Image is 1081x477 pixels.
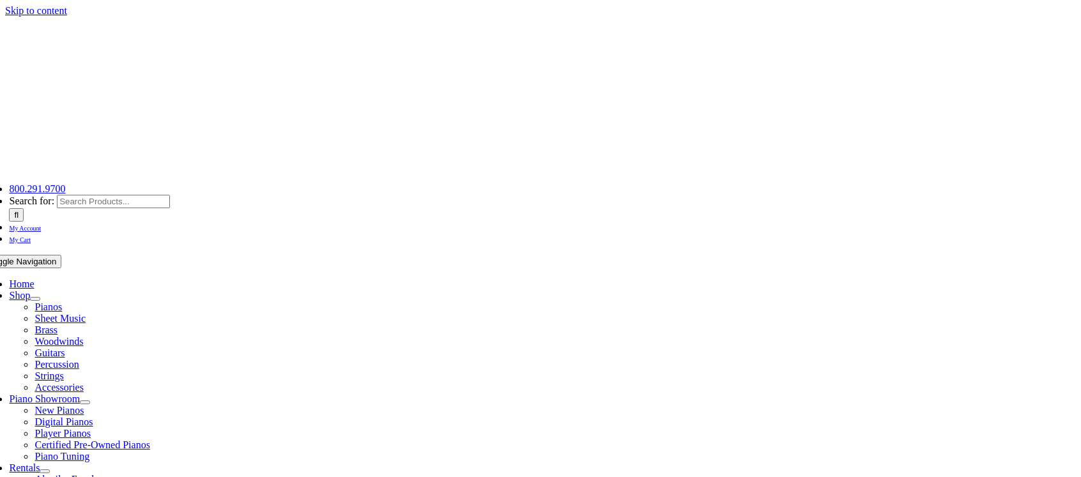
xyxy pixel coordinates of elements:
[9,208,24,222] input: Search
[9,278,34,289] a: Home
[34,439,149,450] a: Certified Pre-Owned Pianos
[34,416,93,427] a: Digital Pianos
[34,313,86,324] a: Sheet Music
[9,290,30,301] a: Shop
[34,324,57,335] a: Brass
[9,233,31,244] a: My Cart
[9,393,80,404] a: Piano Showroom
[34,336,83,347] a: Woodwinds
[34,370,63,381] a: Strings
[34,347,65,358] a: Guitars
[34,405,84,416] a: New Pianos
[80,400,90,404] button: Open submenu of Piano Showroom
[34,428,91,439] a: Player Pianos
[30,297,40,301] button: Open submenu of Shop
[9,462,40,473] a: Rentals
[57,195,170,208] input: Search Products...
[9,195,54,206] span: Search for:
[34,451,89,462] a: Piano Tuning
[34,301,62,312] a: Pianos
[9,225,41,232] span: My Account
[5,5,67,16] a: Skip to content
[9,236,31,243] span: My Cart
[40,469,50,473] button: Open submenu of Rentals
[9,183,65,194] a: 800.291.9700
[9,222,41,232] a: My Account
[34,359,79,370] a: Percussion
[34,382,83,393] a: Accessories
